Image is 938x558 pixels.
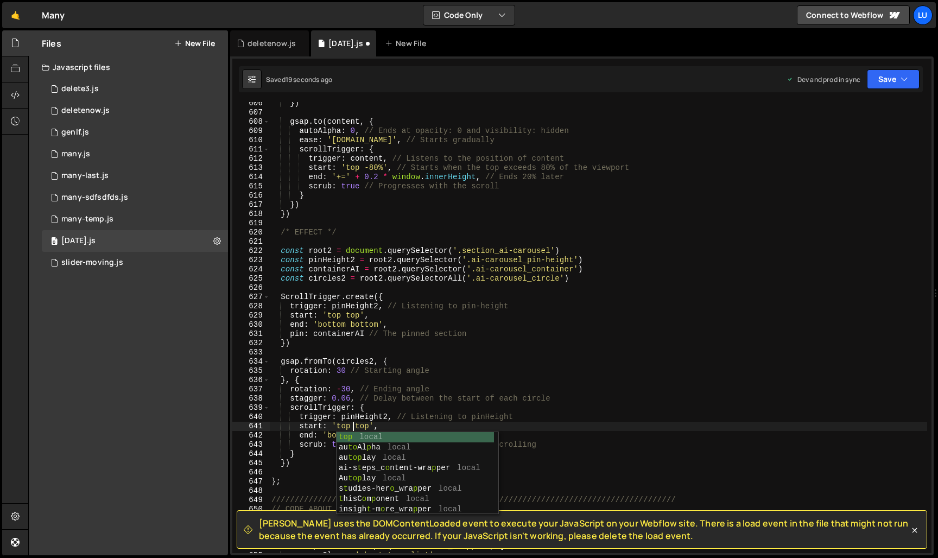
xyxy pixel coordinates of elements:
div: 609 [232,126,270,136]
div: 645 [232,459,270,468]
button: Save [867,69,920,89]
div: Dev and prod in sync [787,75,860,84]
div: 646 [232,468,270,477]
div: 647 [232,477,270,486]
div: many-sdfsdfds.js [61,193,128,202]
div: 611 [232,145,270,154]
div: 650 [232,505,270,514]
div: 844/36500.js [42,143,228,165]
div: 636 [232,376,270,385]
div: 615 [232,182,270,191]
div: Many [42,9,65,22]
div: 612 [232,154,270,163]
a: Lu [913,5,933,25]
div: 622 [232,246,270,256]
div: [DATE].js [328,38,363,49]
div: New File [385,38,430,49]
div: 639 [232,403,270,413]
div: 644 [232,449,270,459]
div: 643 [232,440,270,449]
div: 642 [232,431,270,440]
div: 606 [232,99,270,108]
div: 627 [232,293,270,302]
div: many.js [61,149,90,159]
div: 844/40523.js [42,122,228,143]
div: delete3.js [61,84,99,94]
div: deletenow.js [61,106,110,116]
div: 844/36684.js [42,208,228,230]
div: many-temp.js [61,214,113,224]
div: 652 [232,523,270,532]
div: 621 [232,237,270,246]
div: 631 [232,329,270,339]
div: 649 [232,496,270,505]
div: deletenow.js [248,38,296,49]
div: 641 [232,422,270,431]
div: many-last.js [61,171,109,181]
div: 632 [232,339,270,348]
div: 629 [232,311,270,320]
div: genlf.js [61,128,89,137]
div: 626 [232,283,270,293]
div: 610 [232,136,270,145]
div: 844/24059.js [42,165,228,187]
h2: Files [42,37,61,49]
div: 648 [232,486,270,496]
div: 623 [232,256,270,265]
div: 616 [232,191,270,200]
div: 653 [232,532,270,542]
div: 635 [232,366,270,376]
div: 844/48394.js [42,230,228,252]
div: 628 [232,302,270,311]
a: Connect to Webflow [797,5,910,25]
div: 619 [232,219,270,228]
div: 844/48401.js [42,100,228,122]
div: slider-moving.js [61,258,123,268]
div: 630 [232,320,270,329]
div: 618 [232,210,270,219]
div: 624 [232,265,270,274]
div: 607 [232,108,270,117]
div: Javascript files [29,56,228,78]
div: 613 [232,163,270,173]
span: [PERSON_NAME] uses the DOMContentLoaded event to execute your JavaScript on your Webflow site. Th... [259,517,909,542]
div: 620 [232,228,270,237]
div: 651 [232,514,270,523]
div: 637 [232,385,270,394]
div: 614 [232,173,270,182]
div: 640 [232,413,270,422]
div: 19 seconds ago [286,75,332,84]
div: 608 [232,117,270,126]
button: New File [174,39,215,48]
div: 638 [232,394,270,403]
div: 625 [232,274,270,283]
div: 844/24335.js [42,252,228,274]
div: [DATE].js [61,236,96,246]
div: 654 [232,542,270,551]
div: 634 [232,357,270,366]
div: 617 [232,200,270,210]
button: Code Only [423,5,515,25]
div: 844/24201.js [42,187,228,208]
div: Saved [266,75,332,84]
div: 844/24139.js [42,78,228,100]
span: 0 [51,238,58,246]
a: 🤙 [2,2,29,28]
div: 633 [232,348,270,357]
